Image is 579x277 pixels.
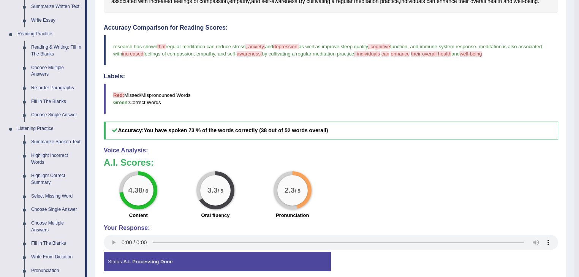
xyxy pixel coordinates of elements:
[166,44,245,49] span: regular meditation can reduce stress
[196,51,215,57] span: empathy
[390,44,408,49] span: function
[104,225,558,231] h4: Your Response:
[218,188,223,194] small: / 5
[28,237,85,250] a: Fill In The Blanks
[28,108,85,122] a: Choose Single Answer
[142,188,148,194] small: / 6
[144,127,328,133] b: You have spoken 73 % of the words correctly (38 out of 52 words overall)
[104,157,154,168] b: A.I. Scores:
[285,186,295,195] big: 2.3
[113,100,129,105] b: Green:
[28,135,85,149] a: Summarize Spoken Text
[407,44,409,49] span: ,
[28,169,85,189] a: Highlight Correct Summary
[104,24,558,31] h4: Accuracy Comparison for Reading Scores:
[104,73,558,80] h4: Labels:
[123,259,172,264] strong: A.I. Processing Done
[28,61,85,81] a: Choose Multiple Answers
[104,252,331,271] div: Status:
[194,51,195,57] span: ,
[122,51,143,57] span: increased
[104,147,558,154] h4: Voice Analysis:
[476,44,478,49] span: .
[28,95,85,109] a: Fill In The Blanks
[28,14,85,27] a: Write Essay
[237,51,262,57] span: awareness.
[265,44,273,49] span: and
[451,51,460,57] span: and
[14,27,85,41] a: Reading Practice
[28,81,85,95] a: Re-order Paragraphs
[391,51,410,57] span: enhance
[28,203,85,217] a: Choose Single Answer
[299,44,368,49] span: as well as improve sleep quality
[368,44,390,49] span: , cognitive
[157,44,166,49] span: that
[218,51,237,57] span: and self-
[411,51,451,57] span: their overall health
[273,44,299,49] span: depression,
[28,190,85,203] a: Select Missing Word
[104,122,558,139] h5: Accuracy:
[276,212,309,219] label: Pronunciation
[28,250,85,264] a: Write From Dictation
[113,44,157,49] span: research has shown
[144,51,194,57] span: feelings of compassion
[28,41,85,61] a: Reading & Writing: Fill In The Blanks
[113,92,124,98] b: Red:
[28,217,85,237] a: Choose Multiple Answers
[207,186,218,195] big: 3.3
[215,51,217,57] span: ,
[460,51,482,57] span: well-being
[28,149,85,169] a: Highlight Incorrect Words
[128,186,142,195] big: 4.38
[294,188,300,194] small: / 5
[104,84,558,114] blockquote: Missed/Mispronounced Words Correct Words
[129,212,148,219] label: Content
[381,51,389,57] span: can
[354,51,380,57] span: , individuals
[201,212,229,219] label: Oral fluency
[14,122,85,136] a: Listening Practice
[410,44,476,49] span: and immune system response
[245,44,265,49] span: , anxiety,
[262,51,354,57] span: by cultivating a regular meditation practice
